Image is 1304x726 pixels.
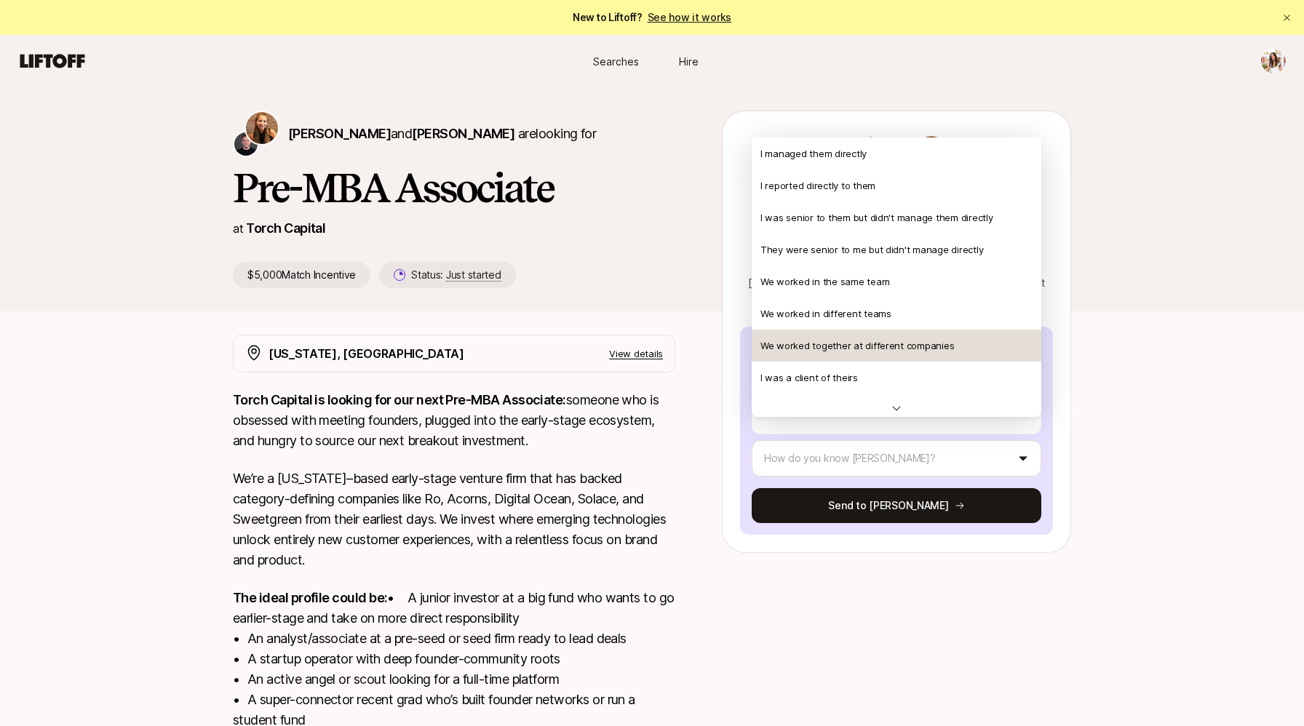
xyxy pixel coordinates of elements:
p: I was a client of theirs [760,370,858,385]
p: We worked in the same team [760,274,889,289]
p: I reported directly to them [760,178,875,193]
p: I was senior to them but didn't manage them directly [760,210,993,225]
p: We worked in different teams [760,306,891,321]
p: I managed them directly [760,146,867,161]
p: We worked together at different companies [760,338,954,353]
p: They were senior to me but didn't manage directly [760,242,983,257]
